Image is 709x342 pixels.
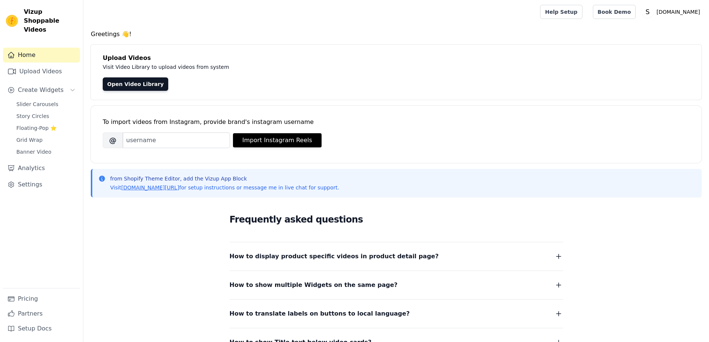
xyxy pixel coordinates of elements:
[540,5,582,19] a: Help Setup
[233,133,322,147] button: Import Instagram Reels
[18,86,64,95] span: Create Widgets
[3,306,80,321] a: Partners
[3,161,80,176] a: Analytics
[3,321,80,336] a: Setup Docs
[24,7,77,34] span: Vizup Shoppable Videos
[230,309,563,319] button: How to translate labels on buttons to local language?
[16,112,49,120] span: Story Circles
[654,5,703,19] p: [DOMAIN_NAME]
[12,111,80,121] a: Story Circles
[110,184,339,191] p: Visit for setup instructions or message me in live chat for support.
[121,185,179,191] a: [DOMAIN_NAME][URL]
[230,251,563,262] button: How to display product specific videos in product detail page?
[16,100,58,108] span: Slider Carousels
[642,5,703,19] button: S [DOMAIN_NAME]
[230,251,439,262] span: How to display product specific videos in product detail page?
[12,147,80,157] a: Banner Video
[3,48,80,63] a: Home
[3,291,80,306] a: Pricing
[103,63,436,71] p: Visit Video Library to upload videos from system
[230,280,398,290] span: How to show multiple Widgets on the same page?
[12,135,80,145] a: Grid Wrap
[3,64,80,79] a: Upload Videos
[12,99,80,109] a: Slider Carousels
[3,83,80,98] button: Create Widgets
[103,118,690,127] div: To import videos from Instagram, provide brand's instagram username
[103,132,123,148] span: @
[646,8,650,16] text: S
[103,54,690,63] h4: Upload Videos
[230,309,410,319] span: How to translate labels on buttons to local language?
[230,280,563,290] button: How to show multiple Widgets on the same page?
[16,124,57,132] span: Floating-Pop ⭐
[3,177,80,192] a: Settings
[91,30,702,39] h4: Greetings 👋!
[103,77,168,91] a: Open Video Library
[593,5,636,19] a: Book Demo
[16,136,42,144] span: Grid Wrap
[12,123,80,133] a: Floating-Pop ⭐
[16,148,51,156] span: Banner Video
[110,175,339,182] p: from Shopify Theme Editor, add the Vizup App Block
[6,15,18,27] img: Vizup
[230,212,563,227] h2: Frequently asked questions
[123,132,230,148] input: username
